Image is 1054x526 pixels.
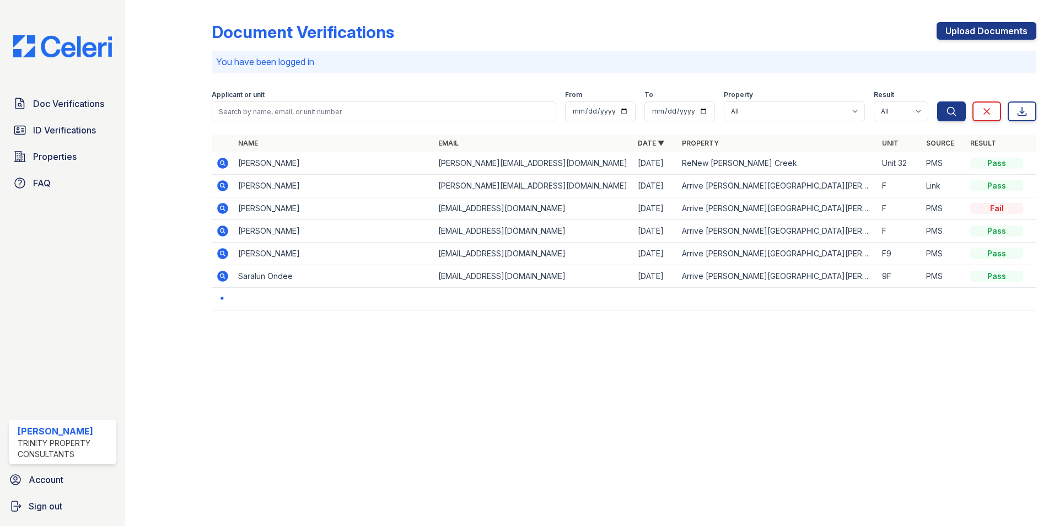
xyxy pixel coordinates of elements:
div: Pass [970,271,1023,282]
td: [PERSON_NAME] [234,152,434,175]
a: Upload Documents [937,22,1036,40]
td: [PERSON_NAME] [234,220,434,243]
td: Arrive [PERSON_NAME][GEOGRAPHIC_DATA][PERSON_NAME] [677,243,878,265]
label: Applicant or unit [212,90,265,99]
a: Property [682,139,719,147]
a: Email [438,139,459,147]
td: Saralun Ondee [234,265,434,288]
a: Name [238,139,258,147]
td: Arrive [PERSON_NAME][GEOGRAPHIC_DATA][PERSON_NAME] [677,220,878,243]
td: PMS [922,152,966,175]
td: [DATE] [633,152,677,175]
a: Source [926,139,954,147]
td: [PERSON_NAME] [234,197,434,220]
input: Search by name, email, or unit number [212,101,556,121]
span: Properties [33,150,77,163]
td: F9 [878,243,922,265]
div: Fail [970,203,1023,214]
td: [DATE] [633,220,677,243]
td: F [878,220,922,243]
div: [PERSON_NAME] [18,425,112,438]
td: Link [922,175,966,197]
div: Pass [970,226,1023,237]
td: Arrive [PERSON_NAME][GEOGRAPHIC_DATA][PERSON_NAME] [677,175,878,197]
td: [DATE] [633,265,677,288]
td: F [878,175,922,197]
td: PMS [922,243,966,265]
div: Pass [970,248,1023,259]
td: [PERSON_NAME] [234,175,434,197]
span: Doc Verifications [33,97,104,110]
td: [EMAIL_ADDRESS][DOMAIN_NAME] [434,220,634,243]
span: FAQ [33,176,51,190]
td: 9F [878,265,922,288]
span: Account [29,473,63,486]
a: Sign out [4,495,121,517]
td: [DATE] [633,197,677,220]
td: [EMAIL_ADDRESS][DOMAIN_NAME] [434,265,634,288]
p: You have been logged in [216,55,1032,68]
td: Unit 32 [878,152,922,175]
td: ReNew [PERSON_NAME] Creek [677,152,878,175]
td: [EMAIL_ADDRESS][DOMAIN_NAME] [434,197,634,220]
td: PMS [922,197,966,220]
a: Result [970,139,996,147]
label: Property [724,90,753,99]
span: Sign out [29,500,62,513]
div: Pass [970,180,1023,191]
a: Date ▼ [638,139,664,147]
div: Pass [970,158,1023,169]
a: ID Verifications [9,119,116,141]
img: CE_Logo_Blue-a8612792a0a2168367f1c8372b55b34899dd931a85d93a1a3d3e32e68fde9ad4.png [4,35,121,57]
td: Arrive [PERSON_NAME][GEOGRAPHIC_DATA][PERSON_NAME] [677,265,878,288]
a: Properties [9,146,116,168]
td: Arrive [PERSON_NAME][GEOGRAPHIC_DATA][PERSON_NAME] [677,197,878,220]
td: [EMAIL_ADDRESS][DOMAIN_NAME] [434,243,634,265]
div: Document Verifications [212,22,394,42]
td: [PERSON_NAME][EMAIL_ADDRESS][DOMAIN_NAME] [434,175,634,197]
td: F [878,197,922,220]
a: Doc Verifications [9,93,116,115]
label: To [644,90,653,99]
a: Account [4,469,121,491]
td: [DATE] [633,175,677,197]
td: [PERSON_NAME] [234,243,434,265]
div: Trinity Property Consultants [18,438,112,460]
td: [PERSON_NAME][EMAIL_ADDRESS][DOMAIN_NAME] [434,152,634,175]
label: Result [874,90,894,99]
a: Unit [882,139,899,147]
a: FAQ [9,172,116,194]
td: [DATE] [633,243,677,265]
label: From [565,90,582,99]
span: ID Verifications [33,124,96,137]
td: PMS [922,220,966,243]
td: PMS [922,265,966,288]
